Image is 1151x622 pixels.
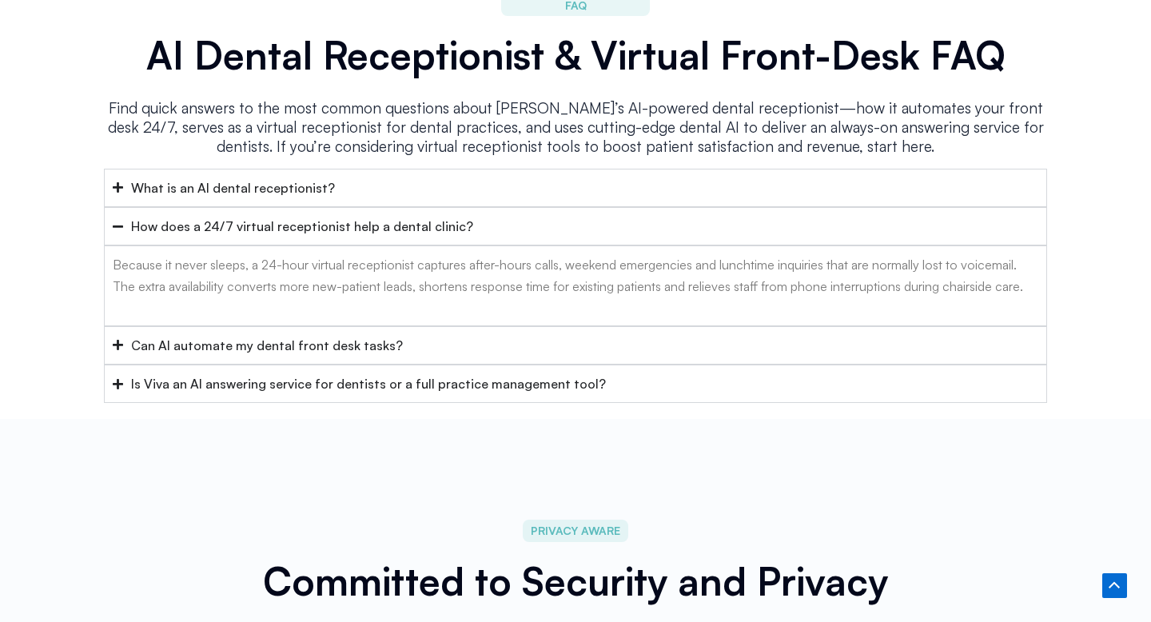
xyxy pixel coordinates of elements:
summary: Can AI automate my dental front desk tasks? [104,326,1047,365]
p: Because it never sleeps, a 24-hour virtual receptionist captures after-hours calls, weekend emerg... [113,254,1038,297]
p: Find quick answers to the most common questions about [PERSON_NAME]’s AI-powered dental reception... [104,98,1047,156]
h2: AI Dental Receptionist & Virtual Front-Desk FAQ [104,32,1047,78]
span: PRIVACY AWARE [531,521,620,540]
div: Accordion. Open links with Enter or Space, close with Escape, and navigate with Arrow Keys [104,169,1047,404]
div: What is an AI dental receptionist? [131,177,335,198]
div: Is Viva an AI answering service for dentists or a full practice management tool? [131,373,606,394]
div: How does a 24/7 virtual receptionist help a dental clinic? [131,216,473,237]
summary: Is Viva an AI answering service for dentists or a full practice management tool? [104,365,1047,403]
summary: What is an AI dental receptionist? [104,169,1047,207]
summary: How does a 24/7 virtual receptionist help a dental clinic? [104,207,1047,245]
h2: Committed to Security and Privacy [248,558,903,604]
div: Can AI automate my dental front desk tasks? [131,335,403,356]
